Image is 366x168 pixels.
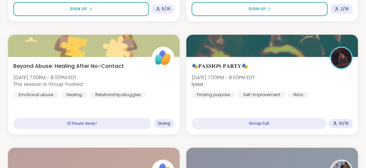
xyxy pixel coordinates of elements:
[331,48,352,68] img: lyssa
[192,118,326,129] div: Group Full
[13,62,124,70] span: Beyond Abuse: Healing After No-Contact
[61,91,87,98] div: Healing
[70,6,87,12] span: Sign Up
[90,91,146,98] div: Relationship struggles
[13,91,58,98] div: Emotional abuse
[192,81,203,87] b: lyssa
[192,2,328,16] button: Sign Up
[288,91,309,98] div: Wins
[153,48,173,68] img: ShareWell
[238,91,285,98] div: Self-Improvement
[192,91,235,98] div: Finding purpose
[192,62,248,70] span: 🎭𝐏𝐀𝐒𝐒𝐈𝐎𝐍 𝐏𝐀𝐑𝐓𝐘🎭
[248,6,266,12] span: Sign Up
[339,121,349,126] span: 16 / 16
[340,6,349,12] span: 2 / 16
[13,2,149,16] button: Sign Up
[192,74,255,81] span: [DATE] 7:00PM - 8:00PM EDT
[13,118,151,129] div: 10 hours away!
[13,81,83,87] span: This session is Group-hosted
[162,6,170,12] span: 5 / 16
[158,121,170,126] span: Going
[13,74,83,81] span: [DATE] 7:00PM - 8:00PM EDT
